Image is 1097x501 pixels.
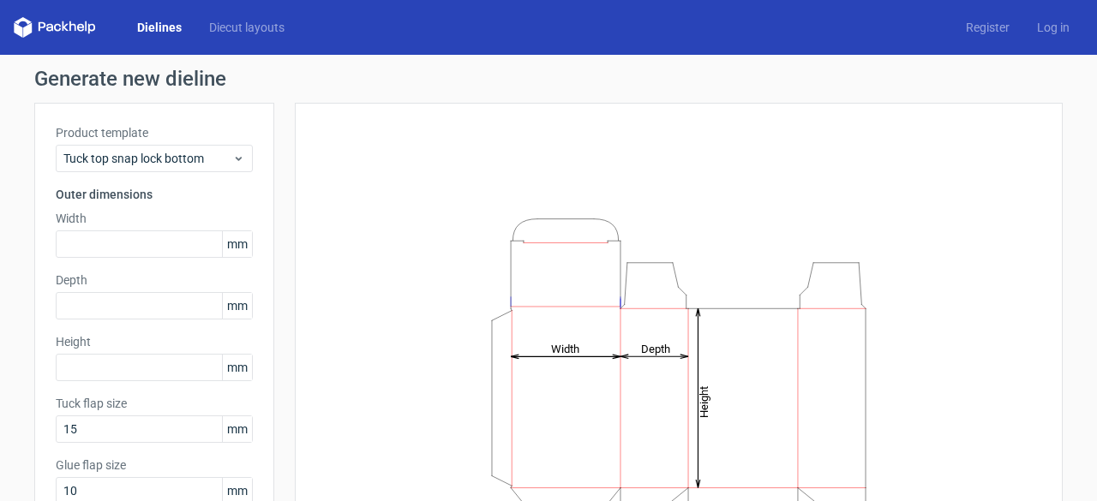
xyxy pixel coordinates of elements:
label: Depth [56,271,253,289]
a: Register [952,19,1023,36]
span: mm [222,355,252,380]
tspan: Depth [641,342,670,355]
span: mm [222,416,252,442]
tspan: Height [698,385,710,417]
a: Log in [1023,19,1083,36]
span: Tuck top snap lock bottom [63,150,232,167]
label: Height [56,333,253,350]
label: Glue flap size [56,456,253,474]
h1: Generate new dieline [34,69,1063,89]
label: Product template [56,124,253,141]
tspan: Width [551,342,579,355]
h3: Outer dimensions [56,186,253,203]
a: Dielines [123,19,195,36]
a: Diecut layouts [195,19,298,36]
span: mm [222,293,252,319]
label: Width [56,210,253,227]
span: mm [222,231,252,257]
label: Tuck flap size [56,395,253,412]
